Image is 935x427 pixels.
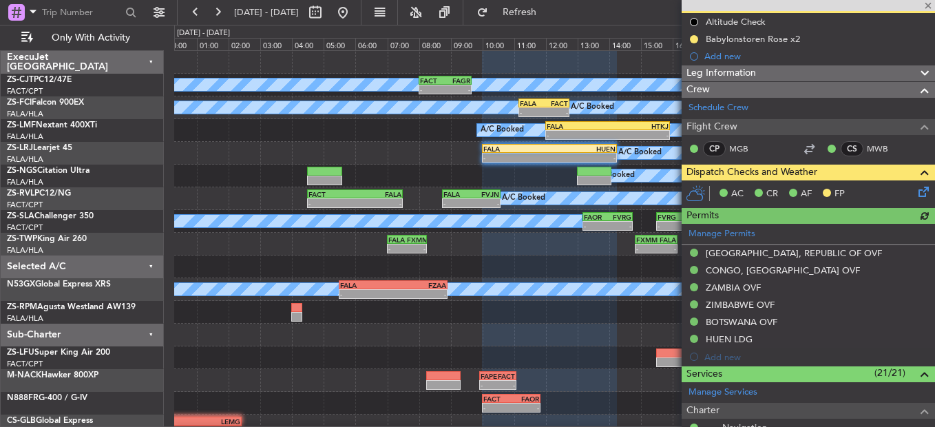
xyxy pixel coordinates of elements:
[7,86,43,96] a: FACT/CPT
[340,290,393,298] div: -
[308,199,355,207] div: -
[544,99,568,107] div: FACT
[445,76,470,85] div: FAGR
[7,371,41,379] span: M-NACK
[443,199,471,207] div: -
[703,141,726,156] div: CP
[15,27,149,49] button: Only With Activity
[7,121,97,129] a: ZS-LMFNextant 400XTi
[571,97,614,118] div: A/C Booked
[407,244,426,253] div: -
[729,143,760,155] a: MGB
[498,372,515,380] div: FACT
[549,145,616,153] div: HUEN
[355,190,401,198] div: FALA
[520,99,544,107] div: FALA
[481,120,524,140] div: A/C Booked
[498,381,515,389] div: -
[7,417,36,425] span: CS-GLB
[686,65,756,81] span: Leg Information
[234,6,299,19] span: [DATE] - [DATE]
[7,313,43,324] a: FALA/HLA
[706,33,800,45] div: Babylonstoren Rose x2
[308,190,355,198] div: FACT
[7,177,43,187] a: FALA/HLA
[584,222,608,230] div: -
[165,38,197,50] div: 00:00
[7,76,72,84] a: ZS-CJTPC12/47E
[7,371,98,379] a: M-NACKHawker 800XP
[7,394,87,402] a: N888FRG-400 / G-IV
[591,165,635,186] div: A/C Booked
[7,235,87,243] a: ZS-TWPKing Air 260
[658,213,683,221] div: FVRG
[834,187,845,201] span: FP
[7,189,71,198] a: ZS-RVLPC12/NG
[547,122,607,130] div: FALA
[7,280,35,289] span: N53GX
[511,404,538,412] div: -
[7,144,33,152] span: ZS-LRJ
[706,16,766,28] div: Altitude Check
[7,154,43,165] a: FALA/HLA
[340,281,393,289] div: FALA
[618,143,662,163] div: A/C Booked
[658,222,683,230] div: -
[578,38,609,50] div: 13:00
[689,386,757,399] a: Manage Services
[388,236,407,244] div: FALA
[546,38,578,50] div: 12:00
[7,200,43,210] a: FACT/CPT
[801,187,812,201] span: AF
[483,38,514,50] div: 10:00
[502,188,545,209] div: A/C Booked
[388,38,419,50] div: 07:00
[7,222,43,233] a: FACT/CPT
[7,348,110,357] a: ZS-LFUSuper King Air 200
[609,38,641,50] div: 14:00
[393,281,446,289] div: FZAA
[7,212,34,220] span: ZS-SLA
[607,122,668,130] div: HTKJ
[393,290,446,298] div: -
[445,85,470,94] div: -
[686,82,710,98] span: Crew
[7,132,43,142] a: FALA/HLA
[704,50,928,62] div: Add new
[584,213,608,221] div: FAOR
[7,235,37,243] span: ZS-TWP
[689,101,748,115] a: Schedule Crew
[607,222,631,230] div: -
[607,213,631,221] div: FVRG
[520,108,544,116] div: -
[7,417,93,425] a: CS-GLBGlobal Express
[607,131,668,139] div: -
[7,245,43,256] a: FALA/HLA
[641,38,673,50] div: 15:00
[481,372,498,380] div: FAPE
[673,38,704,50] div: 16:00
[874,366,905,380] span: (21/21)
[388,244,407,253] div: -
[355,199,401,207] div: -
[420,76,445,85] div: FACT
[451,38,483,50] div: 09:00
[7,98,84,107] a: ZS-FCIFalcon 900EX
[7,303,37,311] span: ZS-RPM
[7,167,90,175] a: ZS-NGSCitation Ultra
[483,395,511,403] div: FACT
[514,38,546,50] div: 11:00
[355,38,387,50] div: 06:00
[7,98,32,107] span: ZS-FCI
[292,38,324,50] div: 04:00
[547,131,607,139] div: -
[686,403,719,419] span: Charter
[686,165,817,180] span: Dispatch Checks and Weather
[483,404,511,412] div: -
[656,236,676,244] div: FALA
[7,144,72,152] a: ZS-LRJLearjet 45
[42,2,121,23] input: Trip Number
[229,38,260,50] div: 02:00
[470,1,553,23] button: Refresh
[511,395,538,403] div: FAOR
